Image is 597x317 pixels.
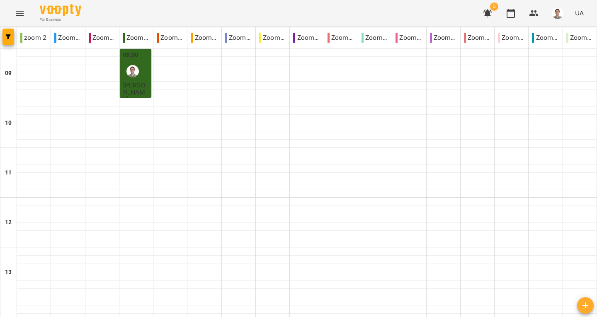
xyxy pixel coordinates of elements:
p: Zoom Катерина [259,33,286,43]
p: Zoom [PERSON_NAME] [396,33,422,43]
img: Андрій [126,65,139,77]
p: Zoom Абігейл [54,33,81,43]
h6: 10 [5,119,12,128]
p: Zoom Юля [566,33,593,43]
p: Zoom [PERSON_NAME] [498,33,525,43]
p: Zoom [PERSON_NAME] [464,33,491,43]
span: 5 [490,2,498,11]
p: Zoom Каріна [225,33,252,43]
h6: 11 [5,168,12,177]
button: UA [572,5,587,21]
p: Zoom Анастасія [89,33,116,43]
button: Menu [10,3,30,23]
p: Zoom Оксана [430,33,457,43]
button: Створити урок [577,297,594,314]
p: Zoom [PERSON_NAME] [123,33,150,43]
p: Zoom [PERSON_NAME] [362,33,388,43]
label: 09:00 [123,51,138,60]
p: Zoom Юлія [532,33,559,43]
h6: 12 [5,218,12,227]
span: UA [575,9,584,17]
p: Zoom Катя [293,33,320,43]
img: Voopty Logo [40,4,81,16]
h6: 09 [5,69,12,78]
p: Zoom Жюлі [191,33,218,43]
img: 08937551b77b2e829bc2e90478a9daa6.png [552,7,563,19]
span: [PERSON_NAME] [123,81,146,104]
h6: 13 [5,268,12,277]
p: zoom 2 [20,33,46,43]
p: Zoom Даніела [157,33,184,43]
span: For Business [40,17,81,22]
p: Zoom Марина [328,33,354,43]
